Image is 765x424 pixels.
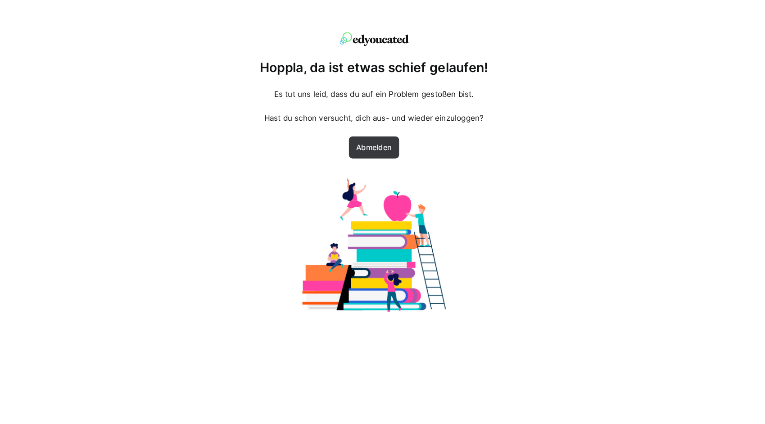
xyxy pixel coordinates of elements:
[285,87,480,97] p: Es tut uns leid, dass du auf ein Problem gestoßen bist.
[358,133,407,155] a: Abmelden
[271,58,494,74] h1: Hoppla, da ist etwas schief gelaufen!
[275,110,490,121] p: Hast du schon versucht, dich aus- und wieder einzuloggen?
[349,32,416,45] img: edyoucated
[363,139,402,150] span: Abmelden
